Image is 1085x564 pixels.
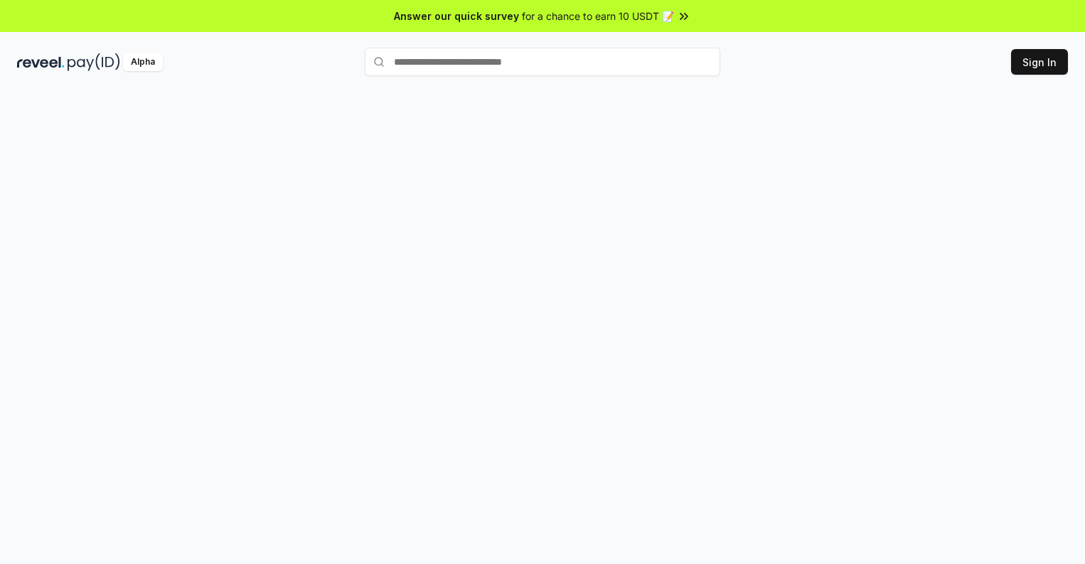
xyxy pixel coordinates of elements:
[522,9,674,23] span: for a chance to earn 10 USDT 📝
[68,53,120,71] img: pay_id
[1011,49,1068,75] button: Sign In
[123,53,163,71] div: Alpha
[394,9,519,23] span: Answer our quick survey
[17,53,65,71] img: reveel_dark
